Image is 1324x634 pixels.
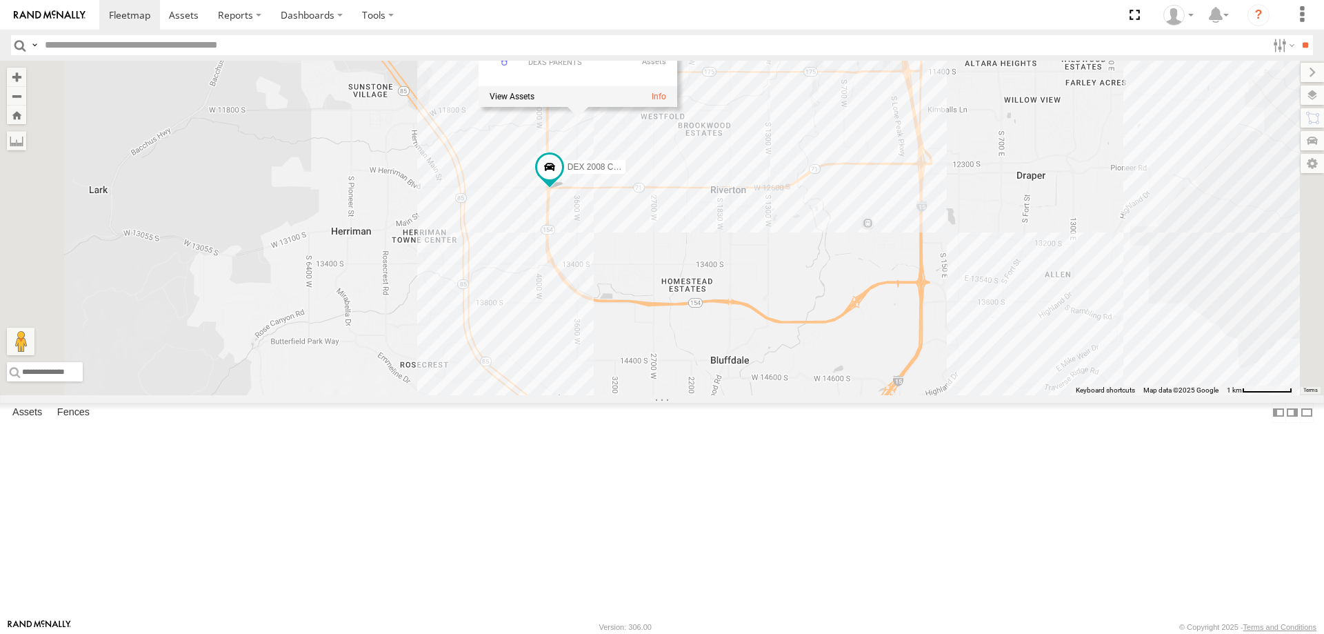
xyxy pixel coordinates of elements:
span: 1 km [1227,386,1242,394]
label: Hide Summary Table [1300,403,1314,423]
label: Map Settings [1301,154,1324,173]
button: Zoom in [7,68,26,86]
label: Fences [50,403,97,422]
label: View assets associated with this fence [490,92,534,101]
button: Zoom out [7,86,26,106]
div: 0 [642,39,666,83]
a: Terms (opens in new tab) [1303,388,1318,393]
div: © Copyright 2025 - [1179,623,1316,631]
button: Map Scale: 1 km per 69 pixels [1223,386,1296,395]
button: Keyboard shortcuts [1076,386,1135,395]
label: Assets [6,403,49,422]
a: Visit our Website [8,620,71,634]
button: Drag Pegman onto the map to open Street View [7,328,34,355]
div: DEXS PARENTS [528,59,631,67]
div: Version: 306.00 [599,623,652,631]
label: Dock Summary Table to the Left [1272,403,1285,423]
span: Map data ©2025 Google [1143,386,1218,394]
a: Terms and Conditions [1243,623,1316,631]
button: Zoom Home [7,106,26,124]
span: DEX 2008 Chevy [568,162,631,172]
label: Search Filter Options [1267,35,1297,55]
i: ? [1247,4,1270,26]
label: Measure [7,131,26,150]
label: Search Query [29,35,40,55]
img: rand-logo.svg [14,10,86,20]
label: Dock Summary Table to the Right [1285,403,1299,423]
div: Allen Bauer [1158,5,1198,26]
a: View fence details [652,92,666,101]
